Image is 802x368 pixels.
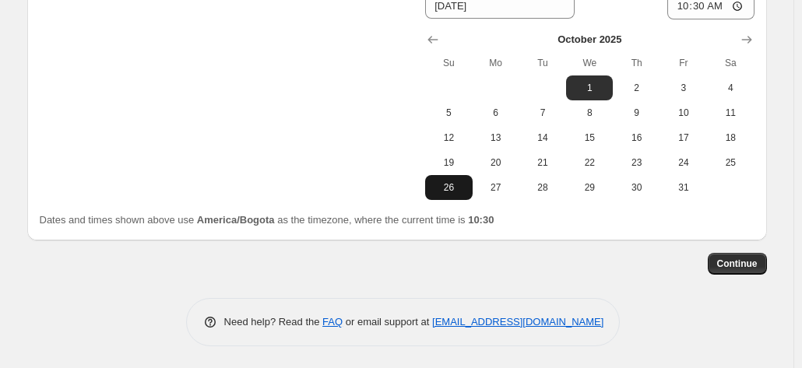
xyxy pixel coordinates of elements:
th: Monday [473,51,519,75]
span: Fr [667,57,701,69]
span: 3 [667,82,701,94]
button: Sunday October 5 2025 [425,100,472,125]
span: 19 [431,156,466,169]
button: Wednesday October 29 2025 [566,175,613,200]
th: Friday [660,51,707,75]
button: Saturday October 11 2025 [707,100,754,125]
button: Friday October 24 2025 [660,150,707,175]
button: Tuesday October 21 2025 [519,150,566,175]
button: Show next month, November 2025 [736,29,758,51]
button: Show previous month, September 2025 [422,29,444,51]
button: Monday October 13 2025 [473,125,519,150]
a: FAQ [322,316,343,328]
span: Need help? Read the [224,316,323,328]
button: Thursday October 16 2025 [613,125,660,150]
span: Dates and times shown above use as the timezone, where the current time is [40,214,494,226]
button: Tuesday October 7 2025 [519,100,566,125]
span: 29 [572,181,607,194]
span: 26 [431,181,466,194]
button: Continue [708,253,767,275]
button: Wednesday October 22 2025 [566,150,613,175]
button: Sunday October 12 2025 [425,125,472,150]
span: Su [431,57,466,69]
button: Thursday October 9 2025 [613,100,660,125]
button: Friday October 10 2025 [660,100,707,125]
span: 12 [431,131,466,144]
th: Saturday [707,51,754,75]
span: 31 [667,181,701,194]
b: America/Bogota [197,214,275,226]
span: 30 [619,181,653,194]
button: Tuesday October 28 2025 [519,175,566,200]
span: We [572,57,607,69]
span: 20 [479,156,513,169]
th: Sunday [425,51,472,75]
span: 6 [479,107,513,119]
span: Tu [526,57,560,69]
span: 25 [713,156,747,169]
span: 9 [619,107,653,119]
span: or email support at [343,316,432,328]
button: Saturday October 18 2025 [707,125,754,150]
button: Saturday October 4 2025 [707,75,754,100]
button: Monday October 6 2025 [473,100,519,125]
button: Monday October 27 2025 [473,175,519,200]
button: Monday October 20 2025 [473,150,519,175]
span: 1 [572,82,607,94]
button: Friday October 3 2025 [660,75,707,100]
button: Tuesday October 14 2025 [519,125,566,150]
span: 27 [479,181,513,194]
th: Thursday [613,51,660,75]
span: 11 [713,107,747,119]
button: Thursday October 30 2025 [613,175,660,200]
span: Continue [717,258,758,270]
span: 8 [572,107,607,119]
span: Sa [713,57,747,69]
span: 7 [526,107,560,119]
b: 10:30 [468,214,494,226]
button: Wednesday October 8 2025 [566,100,613,125]
button: Thursday October 23 2025 [613,150,660,175]
span: 5 [431,107,466,119]
span: 16 [619,131,653,144]
span: 28 [526,181,560,194]
span: 4 [713,82,747,94]
button: Wednesday October 1 2025 [566,75,613,100]
span: 22 [572,156,607,169]
button: Friday October 31 2025 [660,175,707,200]
span: 10 [667,107,701,119]
th: Wednesday [566,51,613,75]
button: Wednesday October 15 2025 [566,125,613,150]
button: Sunday October 26 2025 [425,175,472,200]
span: 21 [526,156,560,169]
span: 15 [572,131,607,144]
span: 14 [526,131,560,144]
button: Friday October 17 2025 [660,125,707,150]
span: Th [619,57,653,69]
span: 13 [479,131,513,144]
span: 24 [667,156,701,169]
th: Tuesday [519,51,566,75]
span: Mo [479,57,513,69]
span: 2 [619,82,653,94]
span: 23 [619,156,653,169]
a: [EMAIL_ADDRESS][DOMAIN_NAME] [432,316,603,328]
button: Saturday October 25 2025 [707,150,754,175]
button: Sunday October 19 2025 [425,150,472,175]
button: Thursday October 2 2025 [613,75,660,100]
span: 17 [667,131,701,144]
span: 18 [713,131,747,144]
